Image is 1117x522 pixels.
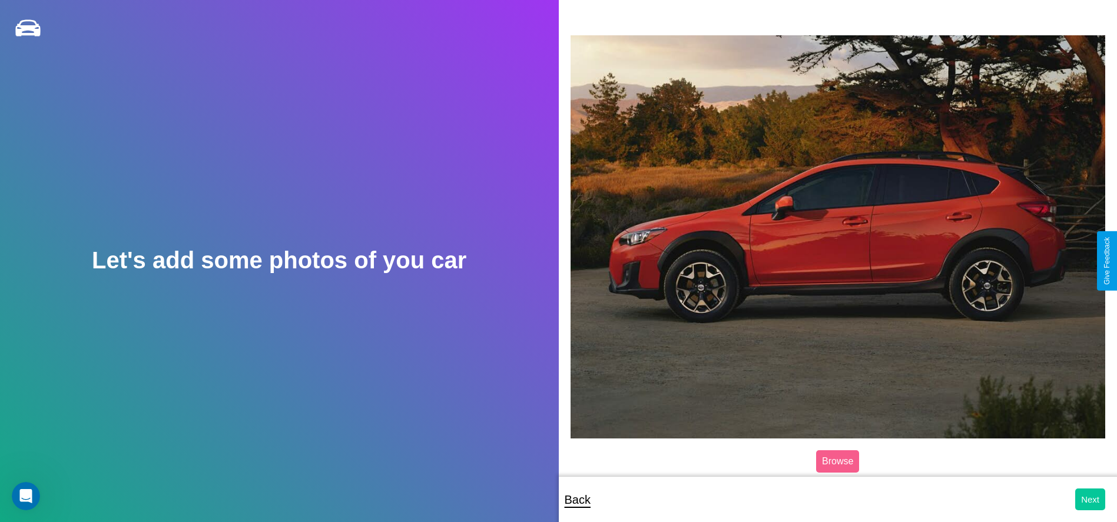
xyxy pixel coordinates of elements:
button: Next [1075,488,1105,510]
label: Browse [816,450,859,473]
div: Give Feedback [1103,237,1111,285]
h2: Let's add some photos of you car [92,247,466,274]
p: Back [565,489,591,510]
img: posted [571,35,1106,438]
iframe: Intercom live chat [12,482,40,510]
